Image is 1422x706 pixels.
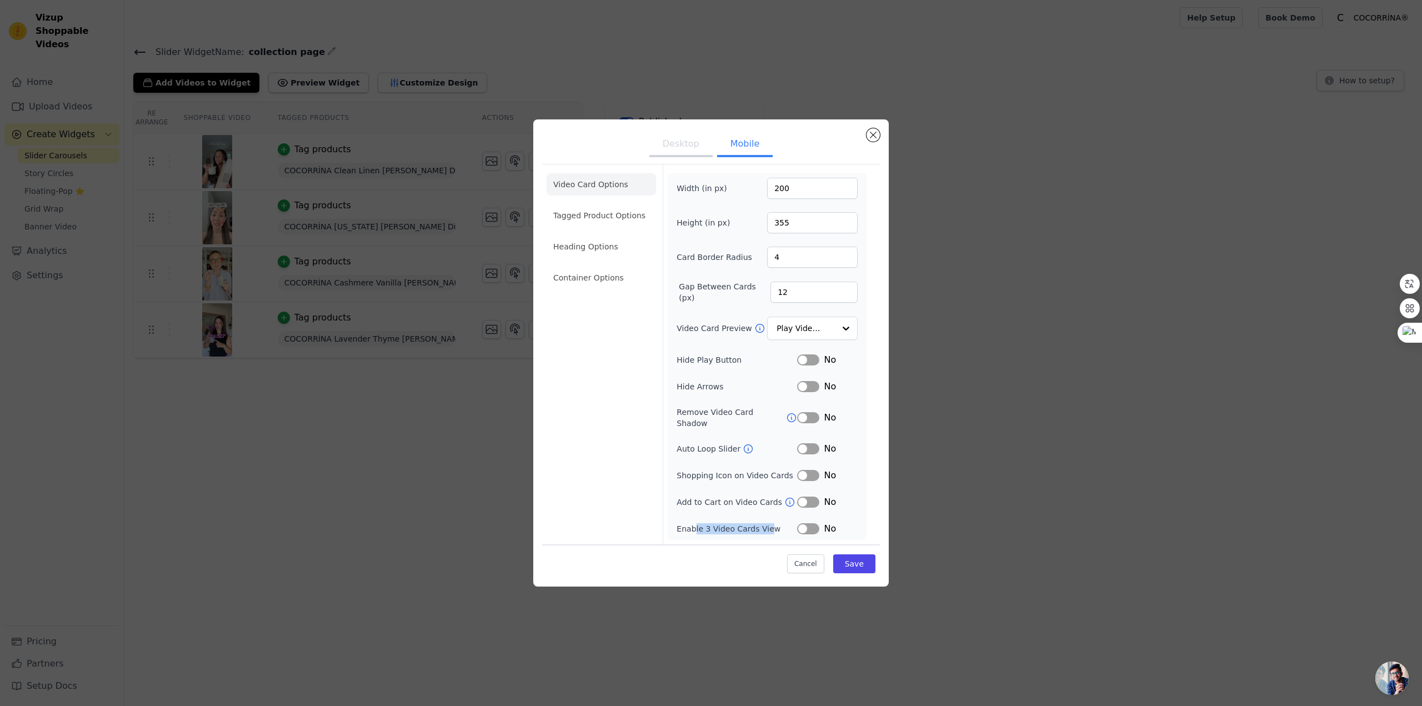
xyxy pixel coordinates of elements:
button: Desktop [649,133,713,157]
label: Hide Arrows [677,381,797,392]
button: Cancel [787,554,824,573]
span: No [824,469,836,482]
button: Close modal [867,128,880,142]
label: Add to Cart on Video Cards [677,497,784,508]
span: No [824,442,836,455]
span: No [824,411,836,424]
li: Video Card Options [547,173,656,196]
a: Open chat [1375,662,1409,695]
label: Hide Play Button [677,354,797,365]
label: Video Card Preview [677,323,754,334]
label: Shopping Icon on Video Cards [677,470,793,481]
li: Tagged Product Options [547,204,656,227]
label: Gap Between Cards (px) [679,281,770,303]
label: Height (in px) [677,217,737,228]
li: Container Options [547,267,656,289]
label: Enable 3 Video Cards View [677,523,797,534]
label: Auto Loop Slider [677,443,743,454]
button: Mobile [717,133,773,157]
li: Heading Options [547,236,656,258]
span: No [824,380,836,393]
label: Card Border Radius [677,252,752,263]
label: Width (in px) [677,183,737,194]
button: Save [833,554,875,573]
label: Remove Video Card Shadow [677,407,786,429]
span: No [824,353,836,367]
span: No [824,522,836,535]
span: No [824,495,836,509]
